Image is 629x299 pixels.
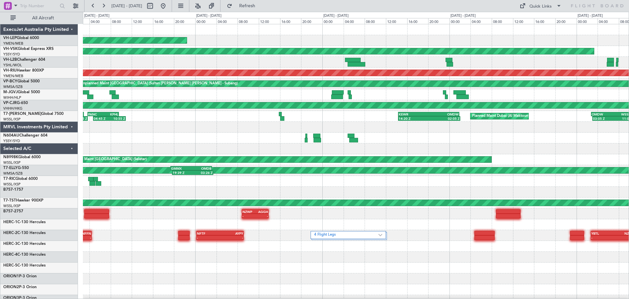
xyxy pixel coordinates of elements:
div: 20:00 [428,18,449,24]
span: N8998K [3,155,18,159]
span: B757-1 [3,188,16,192]
div: - [591,236,613,240]
a: YSSY/SYD [3,139,20,143]
a: WSSL/XSP [3,203,21,208]
div: 16:00 [407,18,429,24]
div: [DATE] - [DATE] [196,13,221,19]
a: HERC-4C-130 Hercules [3,253,46,257]
div: 04:00 [89,18,111,24]
div: [DATE] - [DATE] [84,13,109,19]
div: 04:00 [598,18,619,24]
span: VP-CJR [3,101,17,105]
a: WSSL/XSP [3,160,21,165]
a: WMSA/SZB [3,171,23,176]
span: N604AU [3,134,19,138]
div: 00:00 [577,18,598,24]
a: WIHH/HLP [3,95,21,100]
span: VH-LEP [3,36,17,40]
div: 20:00 [174,18,195,24]
div: - [255,214,268,218]
img: arrow-gray.svg [378,234,382,236]
div: [DATE] - [DATE] [578,13,603,19]
a: B757-1757 [3,188,23,192]
span: T7-[PERSON_NAME] [3,112,41,116]
a: M-JGVJGlobal 5000 [3,90,40,94]
div: Quick Links [529,3,552,10]
div: 16:00 [153,18,174,24]
div: 00:00 [449,18,471,24]
div: - [197,236,220,240]
a: ORION2P-3 Orion [3,285,37,289]
div: 12:00 [386,18,407,24]
div: 08:00 [238,18,259,24]
div: 04:00 [470,18,492,24]
a: VHHH/HKG [3,106,23,111]
div: 08:00 [365,18,386,24]
div: OMDW [592,112,611,116]
a: ORION1P-3 Orion [3,274,37,278]
span: M-JGVJ [3,90,18,94]
a: T7-TSTHawker 900XP [3,199,43,203]
a: YSHL/WOL [3,63,22,68]
a: YMEN/MEB [3,74,23,78]
span: HERC-3 [3,242,17,246]
div: YBTL [591,231,613,235]
span: HERC-2 [3,231,17,235]
div: - [242,214,255,218]
div: KPHL [103,112,118,116]
div: AYPY [220,231,243,235]
div: 04:00 [344,18,365,24]
div: 02:05 Z [429,117,460,120]
span: HERC-1 [3,220,17,224]
span: HERC-4 [3,253,17,257]
a: VH-LEPGlobal 6000 [3,36,39,40]
span: VP-BCY [3,79,17,83]
span: Refresh [234,4,261,8]
div: 12:00 [132,18,153,24]
a: YMEN/MEB [3,41,23,46]
div: - [220,236,243,240]
div: 20:00 [555,18,577,24]
div: 14:20 Z [399,117,429,120]
a: T7-[PERSON_NAME]Global 7500 [3,112,64,116]
div: 03:26 Z [193,171,213,175]
span: VH-RIU [3,69,17,73]
div: OMDB [191,166,211,170]
span: All Aircraft [17,16,69,20]
span: ORION2 [3,285,19,289]
span: T7-RIC [3,177,15,181]
a: N8998KGlobal 6000 [3,155,41,159]
span: T7-TST [3,199,16,203]
label: 4 Flight Legs [314,232,378,238]
a: VP-CJRG-650 [3,101,28,105]
div: Planned Maint [GEOGRAPHIC_DATA] (Seletar) [70,155,147,164]
div: GMMX [171,166,191,170]
span: VH-L2B [3,58,17,62]
button: Refresh [224,1,263,11]
a: YSSY/SYD [3,52,20,57]
div: Unplanned Maint [GEOGRAPHIC_DATA] (Sultan [PERSON_NAME] [PERSON_NAME] - Subang) [81,79,238,89]
a: VH-RIUHawker 800XP [3,69,44,73]
div: 00:00 [322,18,344,24]
div: 20:00 [301,18,322,24]
div: 08:00 [111,18,132,24]
div: 04:00 [217,18,238,24]
a: N604AUChallenger 604 [3,134,48,138]
a: WSSL/XSP [3,182,21,187]
a: B757-2757 [3,209,23,213]
div: 00:00 [195,18,217,24]
div: NZWP [242,210,255,214]
div: 03:05 Z [593,117,613,120]
span: HERC-5 [3,264,17,267]
a: HERC-5C-130 Hercules [3,264,46,267]
div: 10:55 Z [109,117,125,120]
a: HERC-2C-130 Hercules [3,231,46,235]
span: [DATE] - [DATE] [111,3,142,9]
div: Planned Maint Dubai (Al Maktoum Intl) [472,111,537,121]
div: AGGH [255,210,268,214]
a: VP-BCYGlobal 5000 [3,79,40,83]
a: HERC-3C-130 Hercules [3,242,46,246]
div: 19:39 Z [173,171,193,175]
span: B757-2 [3,209,16,213]
a: WSSL/XSP [3,117,21,122]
